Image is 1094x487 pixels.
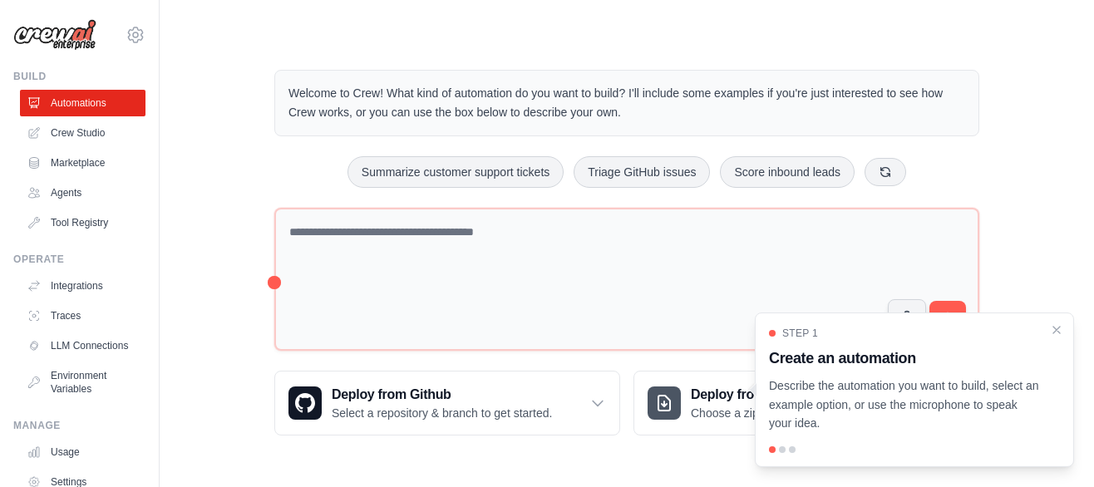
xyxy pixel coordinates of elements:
a: Traces [20,303,145,329]
h3: Deploy from zip file [691,385,831,405]
button: Score inbound leads [720,156,855,188]
h3: Create an automation [769,347,1040,370]
span: Step 1 [782,327,818,340]
p: Welcome to Crew! What kind of automation do you want to build? I'll include some examples if you'... [288,84,965,122]
p: Select a repository & branch to get started. [332,405,552,421]
a: Automations [20,90,145,116]
a: Tool Registry [20,209,145,236]
a: Integrations [20,273,145,299]
div: Manage [13,419,145,432]
a: Environment Variables [20,362,145,402]
img: Logo [13,19,96,51]
a: Usage [20,439,145,465]
p: Describe the automation you want to build, select an example option, or use the microphone to spe... [769,376,1040,433]
a: Agents [20,180,145,206]
a: LLM Connections [20,332,145,359]
button: Close walkthrough [1050,323,1063,337]
button: Summarize customer support tickets [347,156,564,188]
a: Crew Studio [20,120,145,146]
a: Marketplace [20,150,145,176]
div: Build [13,70,145,83]
div: Operate [13,253,145,266]
button: Triage GitHub issues [574,156,710,188]
h3: Deploy from Github [332,385,552,405]
p: Choose a zip file to upload. [691,405,831,421]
